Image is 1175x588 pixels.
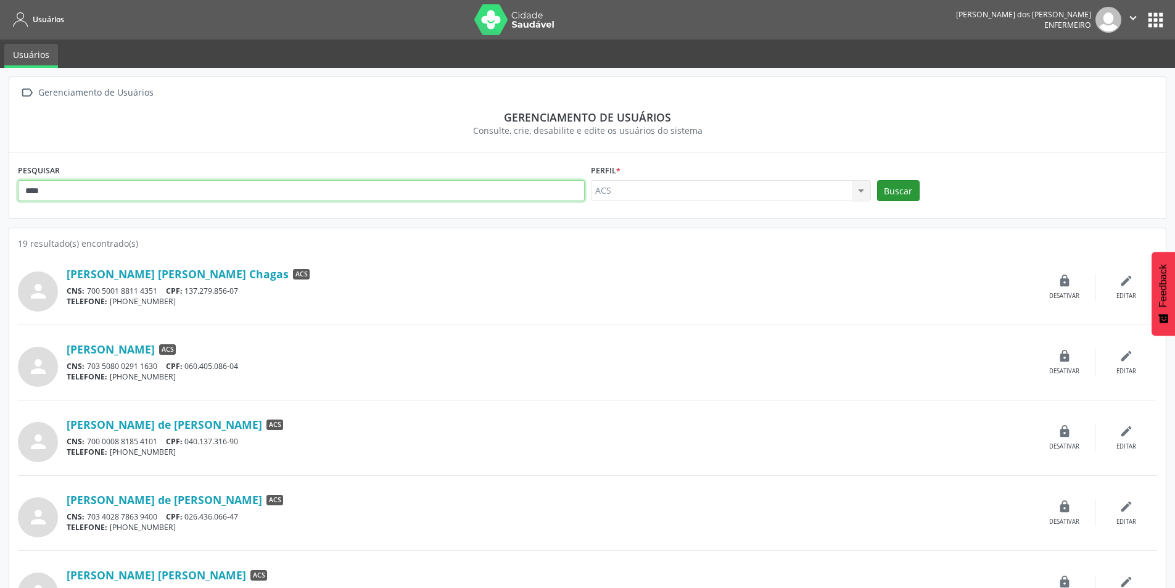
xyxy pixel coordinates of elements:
div: 700 0008 8185 4101 040.137.316-90 [67,436,1034,447]
div: 19 resultado(s) encontrado(s) [18,237,1157,250]
a: Usuários [4,44,58,68]
a: [PERSON_NAME] [PERSON_NAME] Chagas [67,267,289,281]
span: CNS: [67,511,85,522]
div: [PHONE_NUMBER] [67,296,1034,307]
span: ACS [159,344,176,355]
span: CPF: [166,436,183,447]
div: 703 5080 0291 1630 060.405.086-04 [67,361,1034,371]
span: Feedback [1158,264,1169,307]
div: [PERSON_NAME] dos [PERSON_NAME] [956,9,1091,20]
span: ACS [266,495,283,506]
span: ACS [293,269,310,280]
i: edit [1119,500,1133,513]
span: TELEFONE: [67,522,107,532]
i: edit [1119,349,1133,363]
span: CPF: [166,361,183,371]
span: TELEFONE: [67,296,107,307]
div: Desativar [1049,367,1079,376]
a: [PERSON_NAME] [67,342,155,356]
a:  Gerenciamento de Usuários [18,84,155,102]
div: Editar [1116,292,1136,300]
a: Usuários [9,9,64,30]
a: [PERSON_NAME] de [PERSON_NAME] [67,493,262,507]
a: [PERSON_NAME] de [PERSON_NAME] [67,418,262,431]
span: CPF: [166,511,183,522]
i: person [27,280,49,302]
div: [PHONE_NUMBER] [67,522,1034,532]
div: [PHONE_NUMBER] [67,371,1034,382]
i: person [27,355,49,378]
a: [PERSON_NAME] [PERSON_NAME] [67,568,246,582]
div: Editar [1116,367,1136,376]
label: Perfil [591,161,620,180]
i: lock [1058,349,1071,363]
span: CPF: [166,286,183,296]
i: edit [1119,424,1133,438]
div: 700 5001 8811 4351 137.279.856-07 [67,286,1034,296]
span: CNS: [67,436,85,447]
div: Desativar [1049,442,1079,451]
i:  [18,84,36,102]
img: img [1095,7,1121,33]
div: 703 4028 7863 9400 026.436.066-47 [67,511,1034,522]
i: lock [1058,500,1071,513]
span: CNS: [67,286,85,296]
i:  [1126,11,1140,25]
span: ACS [250,570,267,581]
span: Usuários [33,14,64,25]
span: CNS: [67,361,85,371]
i: lock [1058,274,1071,288]
span: TELEFONE: [67,371,107,382]
i: person [27,431,49,453]
div: Editar [1116,518,1136,526]
div: [PHONE_NUMBER] [67,447,1034,457]
i: edit [1119,274,1133,288]
button: apps [1145,9,1166,31]
label: PESQUISAR [18,161,60,180]
div: Desativar [1049,518,1079,526]
button: Buscar [877,180,920,201]
i: person [27,506,49,528]
div: Gerenciamento de Usuários [36,84,155,102]
div: Editar [1116,442,1136,451]
div: Consulte, crie, desabilite e edite os usuários do sistema [27,124,1148,137]
div: Desativar [1049,292,1079,300]
span: Enfermeiro [1044,20,1091,30]
span: ACS [266,420,283,431]
span: TELEFONE: [67,447,107,457]
button:  [1121,7,1145,33]
button: Feedback - Mostrar pesquisa [1152,252,1175,336]
i: lock [1058,424,1071,438]
div: Gerenciamento de usuários [27,110,1148,124]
